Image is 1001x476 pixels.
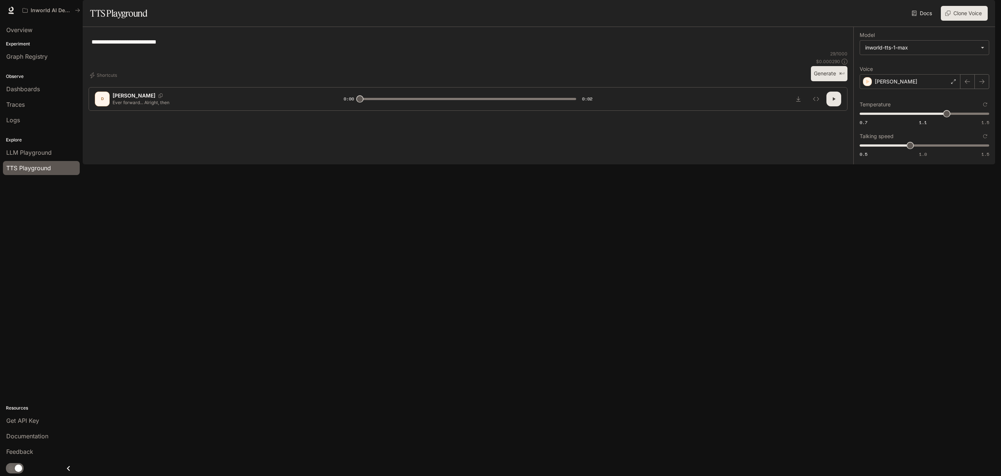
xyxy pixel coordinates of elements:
[582,95,592,103] span: 0:02
[839,72,845,76] p: ⌘⏎
[113,99,326,106] p: Ever forward... Alright, then
[860,66,873,72] p: Voice
[809,92,823,106] button: Inspect
[816,58,840,65] p: $ 0.000290
[830,51,847,57] p: 29 / 1000
[344,95,354,103] span: 0:00
[919,119,927,126] span: 1.1
[919,151,927,157] span: 1.0
[860,151,867,157] span: 0.5
[860,119,867,126] span: 0.7
[875,78,917,85] p: [PERSON_NAME]
[96,93,108,105] div: D
[860,32,875,38] p: Model
[31,7,72,14] p: Inworld AI Demos
[910,6,935,21] a: Docs
[981,151,989,157] span: 1.5
[860,102,891,107] p: Temperature
[941,6,988,21] button: Clone Voice
[89,69,120,81] button: Shortcuts
[865,44,977,51] div: inworld-tts-1-max
[791,92,806,106] button: Download audio
[981,119,989,126] span: 1.5
[860,41,989,55] div: inworld-tts-1-max
[113,92,155,99] p: [PERSON_NAME]
[19,3,83,18] button: All workspaces
[90,6,147,21] h1: TTS Playground
[981,100,989,109] button: Reset to default
[155,93,166,98] button: Copy Voice ID
[811,66,847,81] button: Generate⌘⏎
[860,134,894,139] p: Talking speed
[981,132,989,140] button: Reset to default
